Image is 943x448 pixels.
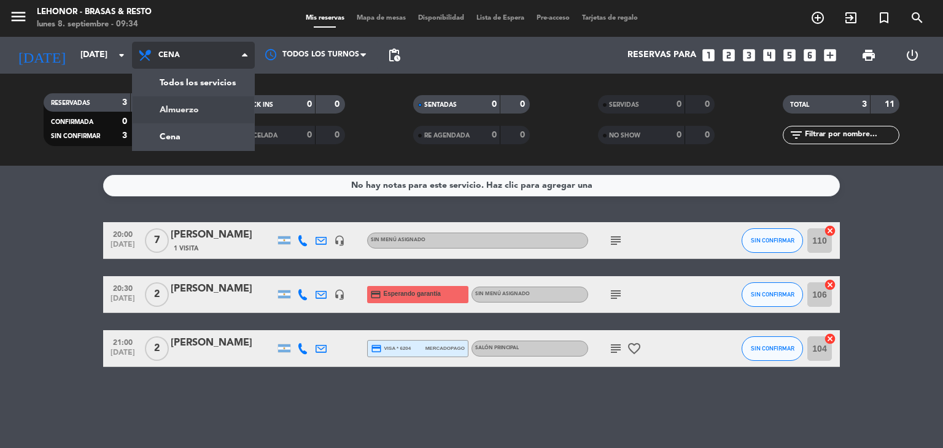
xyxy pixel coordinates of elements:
div: LOG OUT [890,37,934,74]
i: add_box [822,47,838,63]
strong: 11 [885,100,897,109]
span: Disponibilidad [412,15,470,21]
i: power_settings_new [905,48,920,63]
span: mercadopago [425,344,465,352]
span: SERVIDAS [609,102,639,108]
strong: 3 [862,100,867,109]
i: looks_6 [802,47,818,63]
strong: 0 [705,131,712,139]
span: Pre-acceso [530,15,576,21]
a: Almuerzo [133,96,254,123]
i: looks_3 [741,47,757,63]
strong: 0 [307,100,312,109]
span: 2 [145,336,169,361]
i: search [910,10,925,25]
div: lunes 8. septiembre - 09:34 [37,18,152,31]
i: headset_mic [334,235,345,246]
div: [PERSON_NAME] [171,335,275,351]
strong: 0 [492,131,497,139]
span: 2 [145,282,169,307]
a: Todos los servicios [133,69,254,96]
span: RE AGENDADA [424,133,470,139]
span: SIN CONFIRMAR [751,291,794,298]
span: RESERVADAS [51,100,90,106]
i: looks_one [700,47,716,63]
span: CHECK INS [239,102,273,108]
span: 7 [145,228,169,253]
button: menu [9,7,28,30]
i: looks_5 [782,47,797,63]
i: subject [608,287,623,302]
span: 20:00 [107,226,138,241]
i: looks_4 [761,47,777,63]
span: SENTADAS [424,102,457,108]
span: Esperando garantía [384,289,441,299]
span: SIN CONFIRMAR [751,237,794,244]
i: exit_to_app [844,10,858,25]
span: SIN CONFIRMAR [51,133,100,139]
span: CONFIRMADA [51,119,93,125]
i: credit_card [370,289,381,300]
i: favorite_border [627,341,642,356]
span: TOTAL [790,102,809,108]
strong: 0 [520,131,527,139]
a: Cena [133,123,254,150]
i: turned_in_not [877,10,891,25]
span: 21:00 [107,334,138,349]
i: credit_card [371,343,382,354]
strong: 0 [492,100,497,109]
i: cancel [824,279,836,291]
span: SALÓN PRINCIPAL [475,346,519,350]
div: Lehonor - Brasas & Resto [37,6,152,18]
strong: 3 [122,131,127,140]
span: [DATE] [107,241,138,255]
button: SIN CONFIRMAR [742,228,803,253]
i: add_circle_outline [810,10,825,25]
strong: 0 [677,131,681,139]
div: [PERSON_NAME] [171,281,275,297]
i: subject [608,341,623,356]
strong: 0 [307,131,312,139]
button: SIN CONFIRMAR [742,336,803,361]
i: looks_two [721,47,737,63]
span: Lista de Espera [470,15,530,21]
div: [PERSON_NAME] [171,227,275,243]
span: CANCELADA [239,133,277,139]
button: SIN CONFIRMAR [742,282,803,307]
div: No hay notas para este servicio. Haz clic para agregar una [351,179,592,193]
input: Filtrar por nombre... [804,128,899,142]
span: pending_actions [387,48,402,63]
i: menu [9,7,28,26]
i: cancel [824,225,836,237]
span: [DATE] [107,349,138,363]
span: 20:30 [107,280,138,295]
strong: 0 [335,131,342,139]
span: NO SHOW [609,133,640,139]
strong: 3 [122,98,127,107]
span: Cena [158,51,180,60]
span: Sin menú asignado [371,238,425,242]
span: SIN CONFIRMAR [751,345,794,352]
i: arrow_drop_down [114,48,129,63]
i: filter_list [789,128,804,142]
span: visa * 6204 [371,343,411,354]
i: subject [608,233,623,248]
strong: 0 [122,117,127,126]
span: Mapa de mesas [351,15,412,21]
span: [DATE] [107,295,138,309]
span: print [861,48,876,63]
span: Sin menú asignado [475,292,530,296]
i: [DATE] [9,42,74,69]
strong: 0 [520,100,527,109]
strong: 0 [677,100,681,109]
span: Mis reservas [300,15,351,21]
strong: 0 [705,100,712,109]
strong: 0 [335,100,342,109]
span: Tarjetas de regalo [576,15,644,21]
i: cancel [824,333,836,345]
span: Reservas para [627,50,696,60]
i: headset_mic [334,289,345,300]
span: 1 Visita [174,244,198,253]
